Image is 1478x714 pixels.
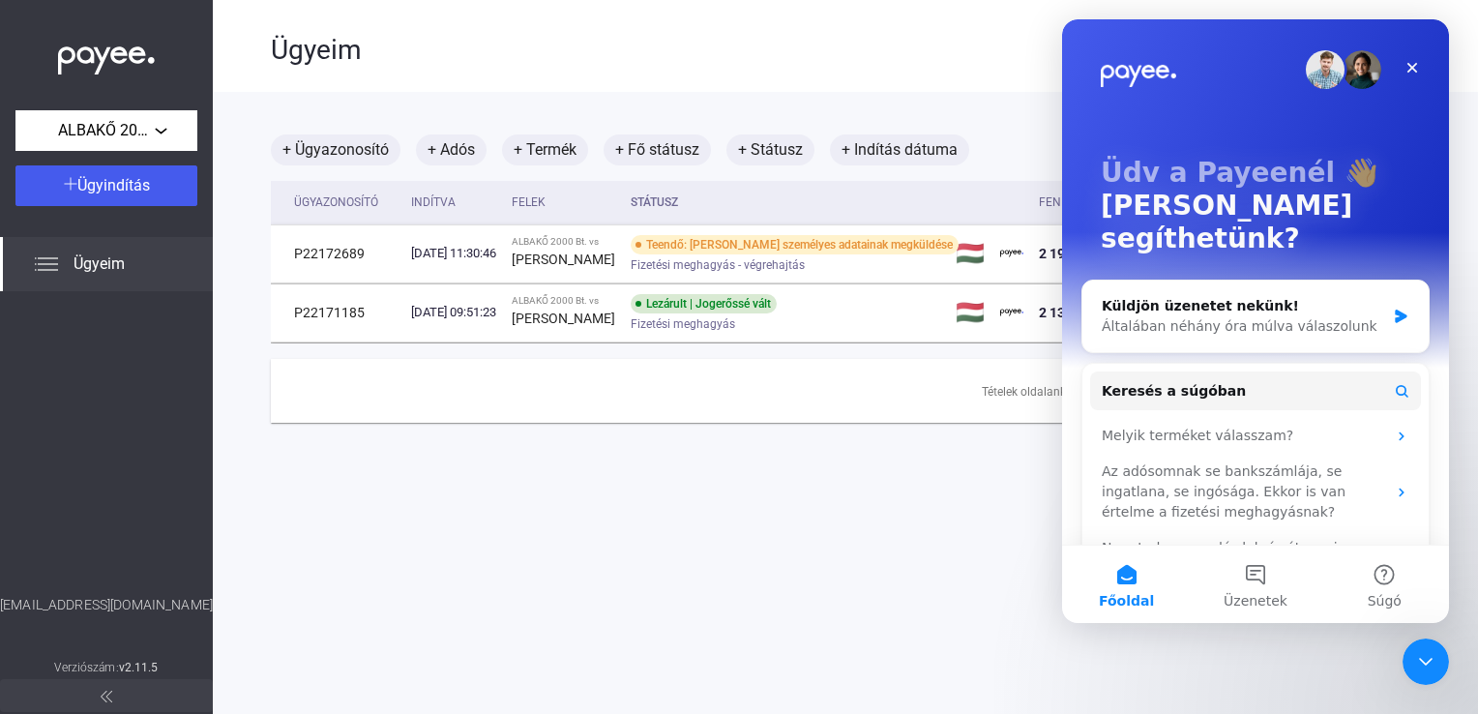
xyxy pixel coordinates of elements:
font: + Indítás dátuma [842,138,958,162]
div: Ügyazonosító [294,191,378,214]
td: P22171185 [271,283,403,342]
strong: [PERSON_NAME] [512,252,615,267]
td: 🇭🇺 [948,224,992,283]
div: Teendő: [PERSON_NAME] személyes adatainak megküldése [631,235,959,254]
div: Felek [512,191,546,214]
span: ALBAKŐ 2000 Bt. [58,119,155,142]
iframe: Intercom live chat [1062,19,1449,623]
div: Ügyeim [271,34,1250,67]
span: Fizetési meghagyás - végrehajtás [631,253,805,277]
font: + Ügyazonosító [282,138,389,162]
font: + Státusz [738,138,803,162]
span: 2 190 205 Ft [1039,246,1114,261]
div: Indítva [411,191,456,214]
div: Fennálló követelés [1039,191,1163,214]
div: [DATE] 11:30:46 [411,244,496,263]
img: arrow-double-left-grey.svg [101,691,112,702]
div: [DATE] 09:51:23 [411,303,496,322]
span: 2 131 791 Ft [1039,305,1114,320]
div: ALBAKŐ 2000 Bt. vs [512,295,615,307]
iframe: Intercom live chat [1403,639,1449,685]
strong: [PERSON_NAME] [512,311,615,326]
td: P22172689 [271,224,403,283]
span: Fizetési meghagyás [631,312,735,336]
div: Tételek oldalanként: [982,380,1085,403]
span: Ügyindítás [77,176,150,194]
img: kedvezményezett-logó [1000,242,1023,265]
div: Fennálló követelés [1039,191,1180,214]
img: white-payee-white-dot.svg [58,36,155,75]
td: 🇭🇺 [948,283,992,342]
button: Ügyindítás [15,165,197,206]
div: Lezárult | Jogerőssé vált [631,294,777,313]
img: kedvezményezett-logó [1000,301,1023,324]
img: list.svg [35,253,58,276]
div: ALBAKŐ 2000 Bt. vs [512,236,615,248]
img: plus-white.svg [64,177,77,191]
font: + Fő státusz [615,138,699,162]
th: Státusz [623,181,947,224]
div: Ügyazonosító [294,191,396,214]
div: Felek [512,191,615,214]
strong: v2.11.5 [119,661,159,674]
font: + Termék [514,138,576,162]
div: Indítva [411,191,496,214]
font: + Adós [428,138,475,162]
button: ALBAKŐ 2000 Bt. [15,110,197,151]
span: Ügyeim [74,253,125,276]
